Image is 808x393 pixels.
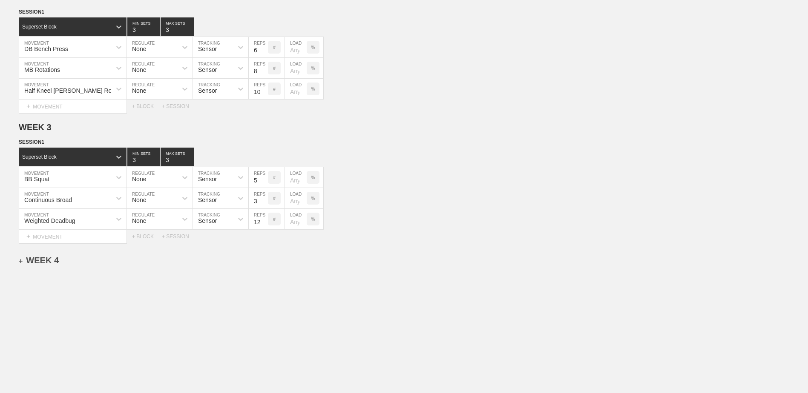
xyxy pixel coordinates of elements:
div: Sensor [198,196,217,203]
div: MOVEMENT [19,100,127,114]
input: Any [285,37,307,57]
span: SESSION 1 [19,9,44,15]
p: # [273,175,276,180]
p: % [311,175,315,180]
input: None [161,17,194,36]
p: # [273,196,276,201]
p: % [311,45,315,50]
div: None [132,46,146,52]
p: % [311,66,315,71]
p: # [273,66,276,71]
div: WEEK 4 [19,256,59,265]
input: Any [285,58,307,78]
div: Sensor [198,176,217,182]
span: WEEK 3 [19,122,52,132]
div: Half Kneel [PERSON_NAME] Row [24,87,116,94]
div: None [132,217,146,224]
p: % [311,87,315,91]
p: # [273,87,276,91]
div: Weighted Deadbug [24,217,75,224]
div: None [132,176,146,182]
div: BB Squat [24,176,49,182]
div: Sensor [198,46,217,52]
p: % [311,196,315,201]
div: + BLOCK [132,234,162,239]
input: Any [285,209,307,229]
div: + BLOCK [132,103,162,109]
input: Any [285,167,307,188]
div: None [132,66,146,73]
div: None [132,196,146,203]
div: Superset Block [22,24,57,30]
div: DB Bench Press [24,46,68,52]
div: Superset Block [22,154,57,160]
div: Sensor [198,87,217,94]
iframe: Chat Widget [765,352,808,393]
span: + [26,103,30,110]
p: # [273,45,276,50]
div: Sensor [198,217,217,224]
input: Any [285,188,307,208]
div: MB Rotations [24,66,60,73]
span: SESSION 1 [19,139,44,145]
div: Sensor [198,66,217,73]
div: + SESSION [162,234,196,239]
div: MOVEMENT [19,230,127,244]
span: + [26,233,30,240]
span: + [19,257,23,265]
p: % [311,217,315,222]
p: # [273,217,276,222]
input: None [161,148,194,166]
div: Continuous Broad [24,196,72,203]
input: Any [285,79,307,99]
div: + SESSION [162,103,196,109]
div: None [132,87,146,94]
